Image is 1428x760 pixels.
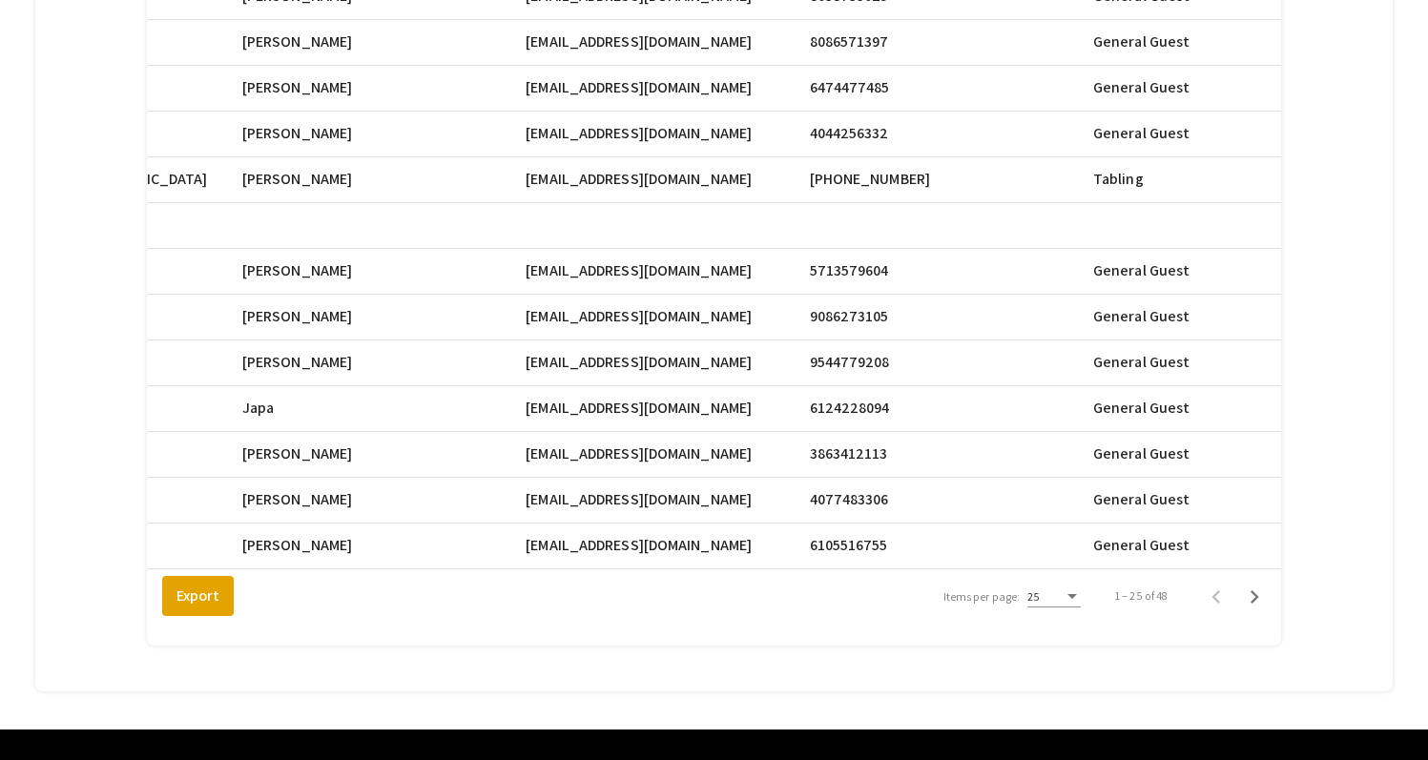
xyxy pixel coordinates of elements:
span: General Guest [1093,534,1190,557]
span: [EMAIL_ADDRESS][DOMAIN_NAME] [526,534,752,557]
span: 4077483306 [810,488,889,511]
span: [EMAIL_ADDRESS][DOMAIN_NAME] [526,122,752,145]
span: [PERSON_NAME] [242,442,352,465]
span: [PERSON_NAME] [242,488,352,511]
span: 3863412113 [810,442,888,465]
span: 9086273105 [810,305,889,328]
iframe: Chat [14,674,81,746]
span: Tabling [1093,168,1144,191]
button: Next page [1235,577,1273,615]
span: General Guest [1093,351,1190,374]
span: Japa [242,397,274,420]
span: [PERSON_NAME] [242,76,352,99]
span: [PERSON_NAME] [242,351,352,374]
mat-select: Items per page: [1027,590,1081,604]
span: [EMAIL_ADDRESS][DOMAIN_NAME] [526,168,752,191]
span: [EMAIL_ADDRESS][DOMAIN_NAME] [526,305,752,328]
span: 4044256332 [810,122,889,145]
div: 1 – 25 of 48 [1115,587,1167,605]
button: Previous page [1197,577,1235,615]
span: [PERSON_NAME] [242,534,352,557]
span: [EMAIL_ADDRESS][DOMAIN_NAME] [526,488,752,511]
span: [PERSON_NAME] [242,31,352,53]
button: Export [162,576,234,616]
span: General Guest [1093,397,1190,420]
span: [EMAIL_ADDRESS][DOMAIN_NAME] [526,442,752,465]
span: [EMAIL_ADDRESS][DOMAIN_NAME] [526,397,752,420]
span: General Guest [1093,259,1190,282]
span: 5713579604 [810,259,889,282]
span: General Guest [1093,488,1190,511]
span: [PERSON_NAME] [242,305,352,328]
span: [PHONE_NUMBER] [810,168,930,191]
div: Items per page: [943,588,1021,606]
span: 8086571397 [810,31,889,53]
span: General Guest [1093,31,1190,53]
span: 9544779208 [810,351,890,374]
span: [PERSON_NAME] [242,259,352,282]
span: 6124228094 [810,397,890,420]
span: General Guest [1093,122,1190,145]
span: [PERSON_NAME] [242,122,352,145]
span: [EMAIL_ADDRESS][DOMAIN_NAME] [526,259,752,282]
span: 25 [1027,589,1040,604]
span: General Guest [1093,442,1190,465]
span: 6105516755 [810,534,888,557]
span: [EMAIL_ADDRESS][DOMAIN_NAME] [526,76,752,99]
span: General Guest [1093,76,1190,99]
span: [EMAIL_ADDRESS][DOMAIN_NAME] [526,31,752,53]
span: [PERSON_NAME] [242,168,352,191]
span: General Guest [1093,305,1190,328]
span: [EMAIL_ADDRESS][DOMAIN_NAME] [526,351,752,374]
span: 6474477485 [810,76,890,99]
